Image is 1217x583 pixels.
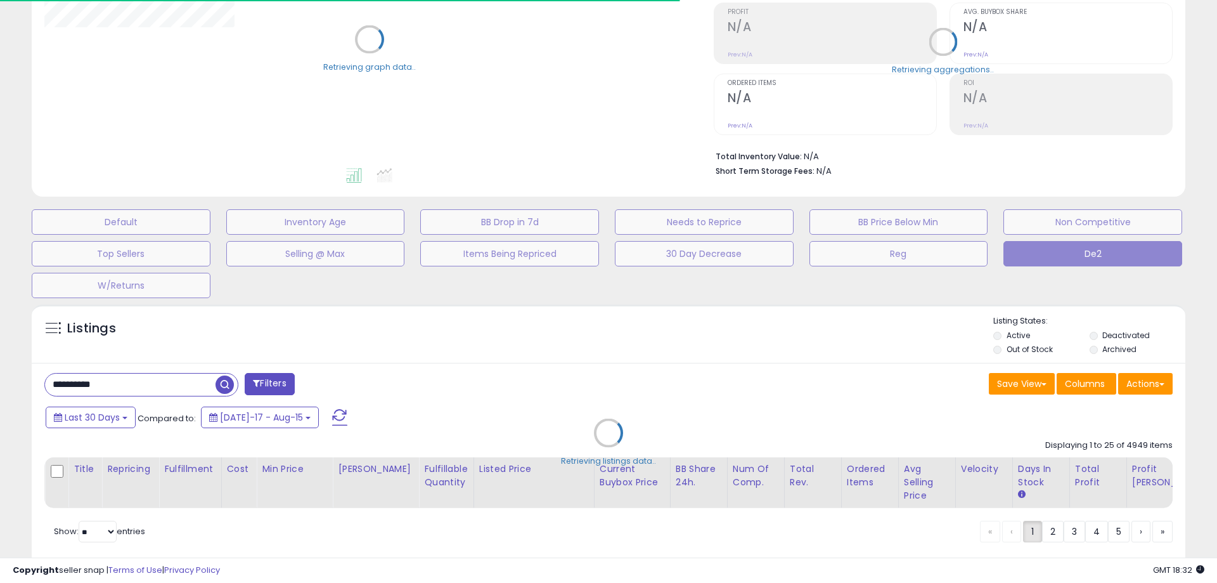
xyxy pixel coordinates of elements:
[32,273,210,298] button: W/Returns
[809,209,988,235] button: BB Price Below Min
[226,241,405,266] button: Selling @ Max
[420,241,599,266] button: Items Being Repriced
[323,61,416,72] div: Retrieving graph data..
[32,209,210,235] button: Default
[561,455,656,466] div: Retrieving listings data..
[13,565,220,577] div: seller snap | |
[13,564,59,576] strong: Copyright
[1003,209,1182,235] button: Non Competitive
[420,209,599,235] button: BB Drop in 7d
[1003,241,1182,266] button: De2
[892,63,994,75] div: Retrieving aggregations..
[615,241,794,266] button: 30 Day Decrease
[615,209,794,235] button: Needs to Reprice
[226,209,405,235] button: Inventory Age
[809,241,988,266] button: Reg
[32,241,210,266] button: Top Sellers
